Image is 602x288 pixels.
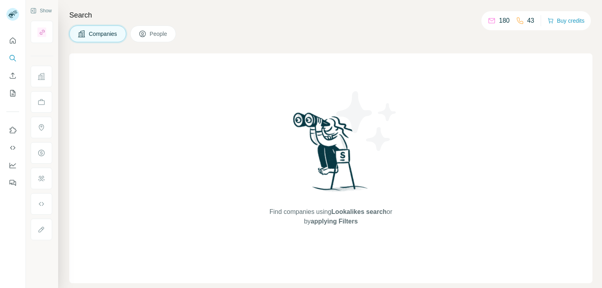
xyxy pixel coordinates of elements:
span: Find companies using or by [267,207,395,226]
button: Buy credits [547,15,584,26]
button: Dashboard [6,158,19,172]
button: Show [25,5,57,17]
span: Companies [89,30,118,38]
button: Search [6,51,19,65]
button: Use Surfe on LinkedIn [6,123,19,137]
span: applying Filters [311,218,358,225]
p: 43 [527,16,534,25]
p: 180 [499,16,510,25]
img: Surfe Illustration - Stars [331,85,403,157]
img: Surfe Illustration - Woman searching with binoculars [289,110,372,199]
button: Feedback [6,176,19,190]
button: My lists [6,86,19,100]
h4: Search [69,10,592,21]
span: People [150,30,168,38]
button: Use Surfe API [6,141,19,155]
button: Quick start [6,33,19,48]
button: Enrich CSV [6,69,19,83]
span: Lookalikes search [331,208,387,215]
